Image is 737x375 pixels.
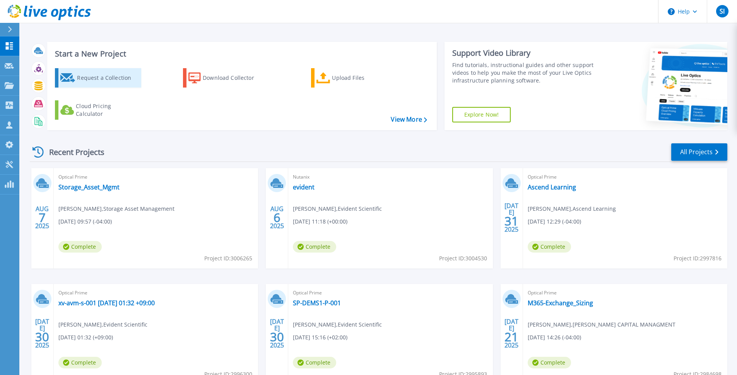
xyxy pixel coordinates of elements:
[76,102,138,118] div: Cloud Pricing Calculator
[504,334,518,340] span: 21
[58,217,112,226] span: [DATE] 09:57 (-04:00)
[293,173,488,181] span: Nutanix
[274,214,280,221] span: 6
[528,320,675,329] span: [PERSON_NAME] , [PERSON_NAME] CAPITAL MANAGMENT
[270,203,284,232] div: AUG 2025
[35,334,49,340] span: 30
[183,68,269,88] a: Download Collector
[270,319,284,347] div: [DATE] 2025
[270,334,284,340] span: 30
[528,357,571,368] span: Complete
[504,319,519,347] div: [DATE] 2025
[39,214,46,221] span: 7
[293,241,336,253] span: Complete
[528,205,616,213] span: [PERSON_NAME] , Ascend Learning
[332,70,394,86] div: Upload Files
[504,218,518,224] span: 31
[58,289,253,297] span: Optical Prime
[58,241,102,253] span: Complete
[77,70,139,86] div: Request a Collection
[528,173,723,181] span: Optical Prime
[293,217,347,226] span: [DATE] 11:18 (+00:00)
[293,357,336,368] span: Complete
[55,50,427,58] h3: Start a New Project
[204,254,252,263] span: Project ID: 3006265
[58,320,147,329] span: [PERSON_NAME] , Evident Scientific
[58,183,120,191] a: Storage_Asset_Mgmt
[293,183,315,191] a: evident
[58,357,102,368] span: Complete
[720,8,725,14] span: SI
[30,143,115,162] div: Recent Projects
[293,299,341,307] a: SP-DEMS1-P-001
[391,116,427,123] a: View More
[528,299,593,307] a: M365-Exchange_Sizing
[35,203,50,232] div: AUG 2025
[58,299,155,307] a: xv-avm-s-001 [DATE] 01:32 +09:00
[452,107,511,122] a: Explore Now!
[293,205,382,213] span: [PERSON_NAME] , Evident Scientific
[439,254,487,263] span: Project ID: 3004530
[528,183,576,191] a: Ascend Learning
[311,68,397,88] a: Upload Files
[55,100,141,120] a: Cloud Pricing Calculator
[528,333,581,342] span: [DATE] 14:26 (-04:00)
[293,333,347,342] span: [DATE] 15:16 (+02:00)
[674,254,722,263] span: Project ID: 2997816
[528,289,723,297] span: Optical Prime
[528,217,581,226] span: [DATE] 12:29 (-04:00)
[58,333,113,342] span: [DATE] 01:32 (+09:00)
[452,61,597,84] div: Find tutorials, instructional guides and other support videos to help you make the most of your L...
[528,241,571,253] span: Complete
[293,320,382,329] span: [PERSON_NAME] , Evident Scientific
[671,143,727,161] a: All Projects
[35,319,50,347] div: [DATE] 2025
[504,203,519,232] div: [DATE] 2025
[203,70,265,86] div: Download Collector
[452,48,597,58] div: Support Video Library
[293,289,488,297] span: Optical Prime
[58,173,253,181] span: Optical Prime
[55,68,141,88] a: Request a Collection
[58,205,174,213] span: [PERSON_NAME] , Storage Asset Management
